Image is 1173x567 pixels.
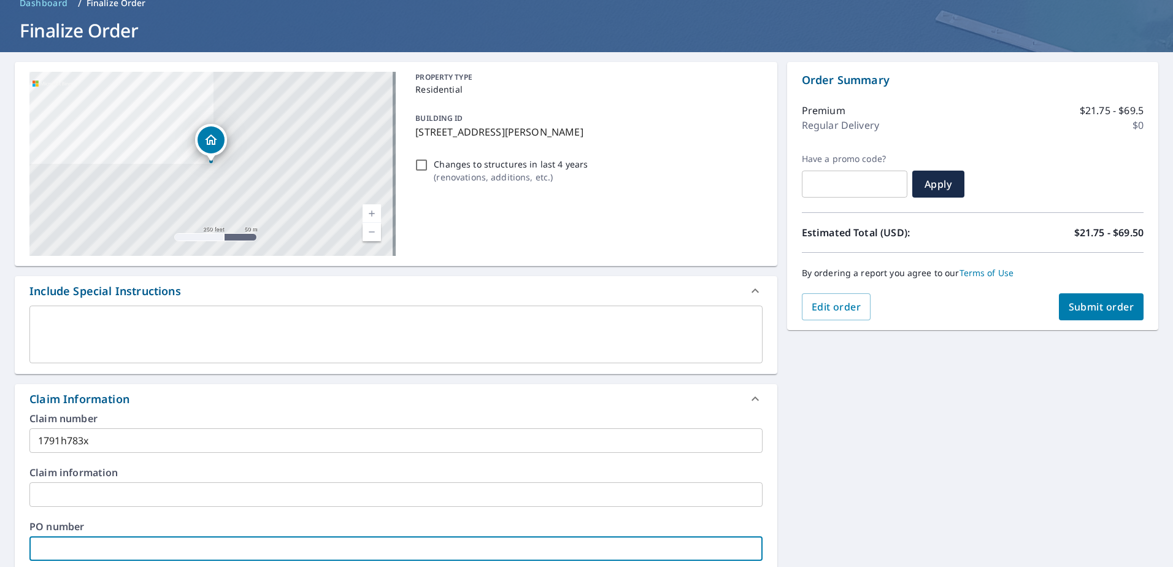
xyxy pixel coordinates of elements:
p: $21.75 - $69.5 [1080,103,1144,118]
div: Claim Information [29,391,129,407]
label: Have a promo code? [802,153,907,164]
p: By ordering a report you agree to our [802,268,1144,279]
div: Include Special Instructions [29,283,181,299]
a: Terms of Use [960,267,1014,279]
p: Estimated Total (USD): [802,225,973,240]
p: Regular Delivery [802,118,879,133]
p: Residential [415,83,757,96]
p: Changes to structures in last 4 years [434,158,588,171]
a: Current Level 17, Zoom In [363,204,381,223]
div: Claim Information [15,384,777,414]
p: $21.75 - $69.50 [1074,225,1144,240]
span: Apply [922,177,955,191]
label: Claim information [29,468,763,477]
button: Apply [912,171,964,198]
h1: Finalize Order [15,18,1158,43]
label: PO number [29,522,763,531]
p: [STREET_ADDRESS][PERSON_NAME] [415,125,757,139]
button: Submit order [1059,293,1144,320]
p: Order Summary [802,72,1144,88]
div: Dropped pin, building 1, Residential property, 1110 Leigh Ct Hopkinsville, KY 42240 [195,124,227,162]
button: Edit order [802,293,871,320]
p: $0 [1133,118,1144,133]
a: Current Level 17, Zoom Out [363,223,381,241]
span: Submit order [1069,300,1134,314]
div: Include Special Instructions [15,276,777,306]
span: Edit order [812,300,861,314]
p: Premium [802,103,845,118]
p: PROPERTY TYPE [415,72,757,83]
label: Claim number [29,414,763,423]
p: ( renovations, additions, etc. ) [434,171,588,183]
p: BUILDING ID [415,113,463,123]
